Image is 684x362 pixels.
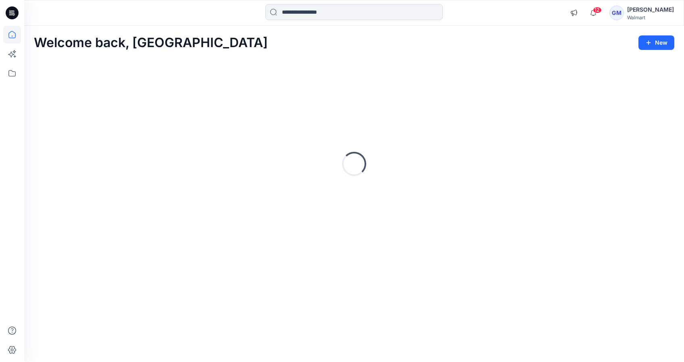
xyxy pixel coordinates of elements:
button: New [638,35,674,50]
div: Walmart [627,14,674,21]
h2: Welcome back, [GEOGRAPHIC_DATA] [34,35,268,50]
div: GM [609,6,624,20]
span: 12 [593,7,602,13]
div: [PERSON_NAME] [627,5,674,14]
